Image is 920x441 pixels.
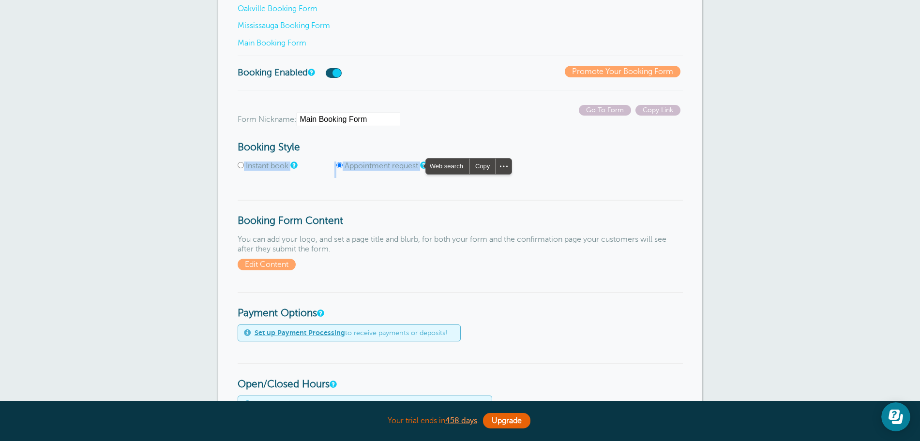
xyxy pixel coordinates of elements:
p: You can add your logo, and set a page title and blurb, for both your form and the confirmation pa... [238,235,683,270]
h3: Booking Style [238,142,683,154]
h3: Payment Options [238,292,683,320]
a: Edit Content [238,260,298,269]
div: Your trial ends in . [218,411,702,431]
span: Copy Link [635,105,680,116]
a: Copy Link [635,106,683,114]
a: These are your default hours. You can set Location-specific hours under Settings > Locations<br><... [330,381,335,387]
span: "The open/close times are shown in your , which is ." [255,400,486,417]
label: Instant book [246,162,288,170]
b: account timezone [385,400,445,408]
h3: Open/Closed Hours [238,363,683,391]
a: Customers <i>request</i> appointments, giving up to three preferred times. You have to approve re... [420,162,426,168]
a: This switch turns your online booking form on or off. [308,69,314,75]
a: Oakville Booking Form [238,4,317,13]
span: to receive payments or deposits! [255,329,447,337]
span: Edit Content [238,259,296,270]
a: 458 days [445,416,477,425]
iframe: Resource center [881,402,910,431]
a: Promote Your Booking Form [565,66,680,77]
a: Mississauga Booking Form [238,21,330,30]
a: Upgrade [483,413,530,428]
span: Go To Form [579,105,631,116]
a: Go To Form [579,106,635,114]
a: Turn this option on to add a pay link to reminders for appointments booked through the booking fo... [317,310,323,316]
a: Set up Payment Processing [255,329,345,337]
label: Appointment request [345,162,418,170]
span: Web search [426,159,469,174]
h3: Booking Enabled [238,66,383,78]
p: Form Nickname: [238,113,683,126]
a: Main Booking Form [238,39,306,47]
h3: Booking Form Content [238,200,683,227]
div: Copy [469,159,496,174]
